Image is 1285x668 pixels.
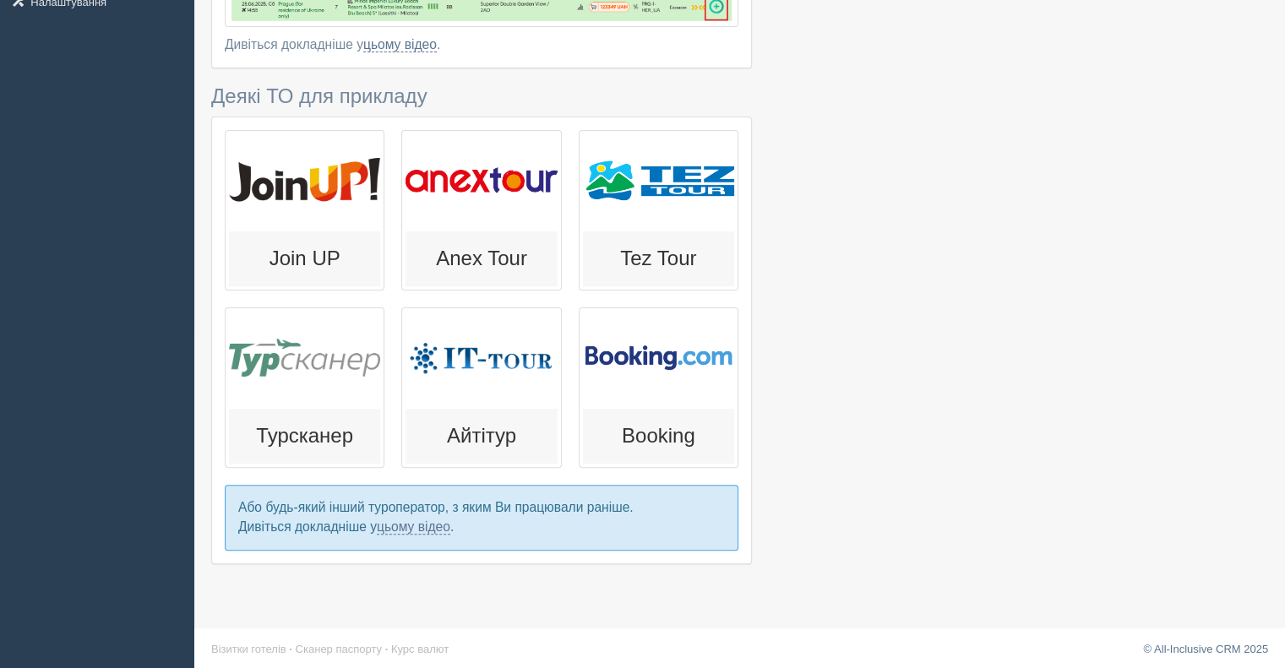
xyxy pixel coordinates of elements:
a: Anex Tour [401,130,561,291]
a: Турсканер [225,307,384,468]
a: © All-Inclusive CRM 2025 [1143,643,1268,655]
a: Курс валют [391,643,449,655]
p: Або будь-який інший туроператор, з яким Ви працювали раніше. Дивіться докладніше у . [225,485,738,551]
a: цьому відео [363,37,437,52]
a: Join UP [225,130,384,291]
div: Дивіться докладніше у . [225,35,738,55]
h3: Booking [591,425,727,447]
a: Айтітур [401,307,561,468]
a: Сканер паспорту [296,643,382,655]
h3: Айтітур [413,425,549,447]
h3: Anex Tour [413,247,549,269]
a: цьому відео [377,519,450,535]
span: · [385,643,389,655]
h3: Join UP [237,247,373,269]
h3: Турсканер [237,425,373,447]
a: Tez Tour [579,130,738,291]
h3: Tez Tour [591,247,727,269]
a: Booking [579,307,738,468]
span: · [289,643,292,655]
h3: Деякі ТО для прикладу [211,85,752,107]
a: Візитки готелів [211,643,286,655]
